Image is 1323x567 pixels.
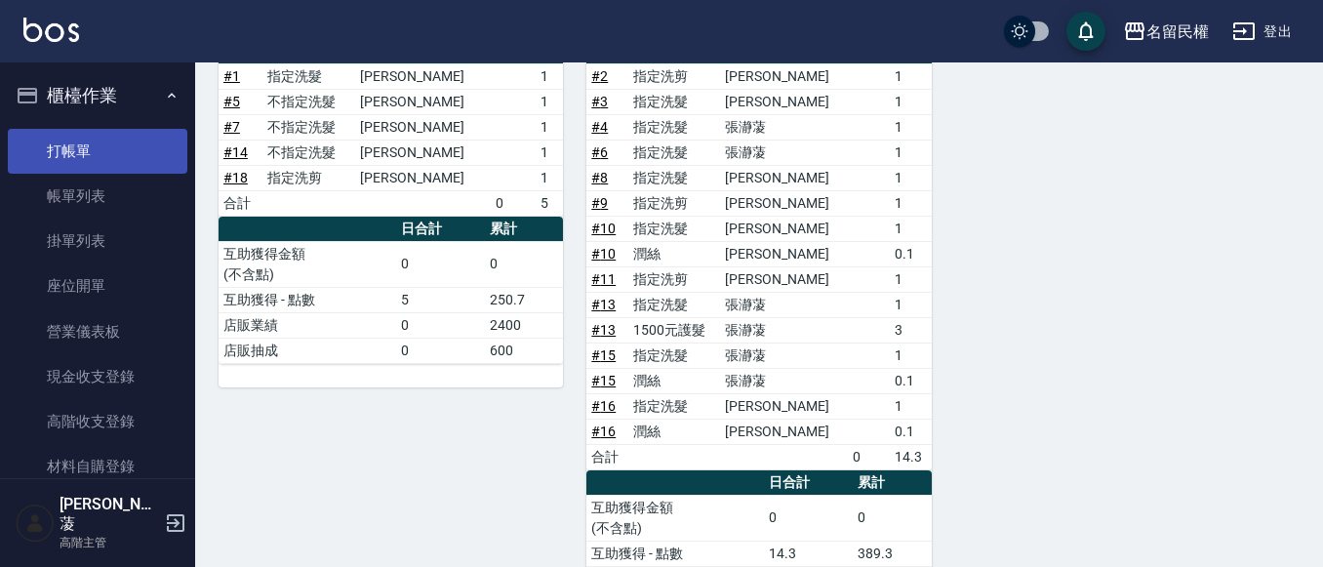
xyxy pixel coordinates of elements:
[23,18,79,42] img: Logo
[586,444,628,469] td: 合計
[764,541,853,566] td: 14.3
[396,241,485,287] td: 0
[396,338,485,363] td: 0
[8,174,187,219] a: 帳單列表
[8,354,187,399] a: 現金收支登錄
[890,89,932,114] td: 1
[355,89,491,114] td: [PERSON_NAME]
[890,114,932,140] td: 1
[8,129,187,174] a: 打帳單
[853,495,931,541] td: 0
[485,241,563,287] td: 0
[628,114,720,140] td: 指定洗髮
[219,190,262,216] td: 合計
[8,219,187,263] a: 掛單列表
[396,217,485,242] th: 日合計
[628,368,720,393] td: 潤絲
[223,170,248,185] a: #18
[890,317,932,343] td: 3
[8,444,187,489] a: 材料自購登錄
[890,292,932,317] td: 1
[720,140,848,165] td: 張瀞蓤
[396,312,485,338] td: 0
[628,241,720,266] td: 潤絲
[720,343,848,368] td: 張瀞蓤
[1146,20,1209,44] div: 名留民權
[591,373,616,388] a: #15
[720,114,848,140] td: 張瀞蓤
[890,393,932,419] td: 1
[485,312,563,338] td: 2400
[586,495,764,541] td: 互助獲得金額 (不含點)
[890,343,932,368] td: 1
[591,271,616,287] a: #11
[355,114,491,140] td: [PERSON_NAME]
[219,312,396,338] td: 店販業績
[890,216,932,241] td: 1
[219,241,396,287] td: 互助獲得金額 (不含點)
[586,541,764,566] td: 互助獲得 - 點數
[262,89,355,114] td: 不指定洗髮
[628,266,720,292] td: 指定洗剪
[720,292,848,317] td: 張瀞蓤
[720,89,848,114] td: [PERSON_NAME]
[219,217,563,364] table: a dense table
[720,393,848,419] td: [PERSON_NAME]
[396,287,485,312] td: 5
[848,444,890,469] td: 0
[223,144,248,160] a: #14
[628,140,720,165] td: 指定洗髮
[591,424,616,439] a: #16
[890,266,932,292] td: 1
[591,119,608,135] a: #4
[223,119,240,135] a: #7
[720,317,848,343] td: 張瀞蓤
[1224,14,1300,50] button: 登出
[219,287,396,312] td: 互助獲得 - 點數
[536,114,564,140] td: 1
[720,266,848,292] td: [PERSON_NAME]
[8,263,187,308] a: 座位開單
[890,368,932,393] td: 0.1
[720,419,848,444] td: [PERSON_NAME]
[591,68,608,84] a: #2
[720,190,848,216] td: [PERSON_NAME]
[591,246,616,262] a: #10
[720,63,848,89] td: [PERSON_NAME]
[764,495,853,541] td: 0
[890,419,932,444] td: 0.1
[485,338,563,363] td: 600
[1066,12,1105,51] button: save
[853,470,931,496] th: 累計
[628,393,720,419] td: 指定洗髮
[720,216,848,241] td: [PERSON_NAME]
[8,399,187,444] a: 高階收支登錄
[591,297,616,312] a: #13
[853,541,931,566] td: 389.3
[355,165,491,190] td: [PERSON_NAME]
[1115,12,1217,52] button: 名留民權
[720,165,848,190] td: [PERSON_NAME]
[485,217,563,242] th: 累計
[536,63,564,89] td: 1
[591,398,616,414] a: #16
[8,70,187,121] button: 櫃檯作業
[628,317,720,343] td: 1500元護髮
[262,165,355,190] td: 指定洗剪
[60,534,159,551] p: 高階主管
[223,68,240,84] a: #1
[628,343,720,368] td: 指定洗髮
[16,504,55,543] img: Person
[586,39,931,470] table: a dense table
[628,165,720,190] td: 指定洗髮
[890,190,932,216] td: 1
[890,241,932,266] td: 0.1
[628,292,720,317] td: 指定洗髮
[8,309,187,354] a: 營業儀表板
[219,338,396,363] td: 店販抽成
[890,165,932,190] td: 1
[536,89,564,114] td: 1
[591,94,608,109] a: #3
[890,63,932,89] td: 1
[628,63,720,89] td: 指定洗剪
